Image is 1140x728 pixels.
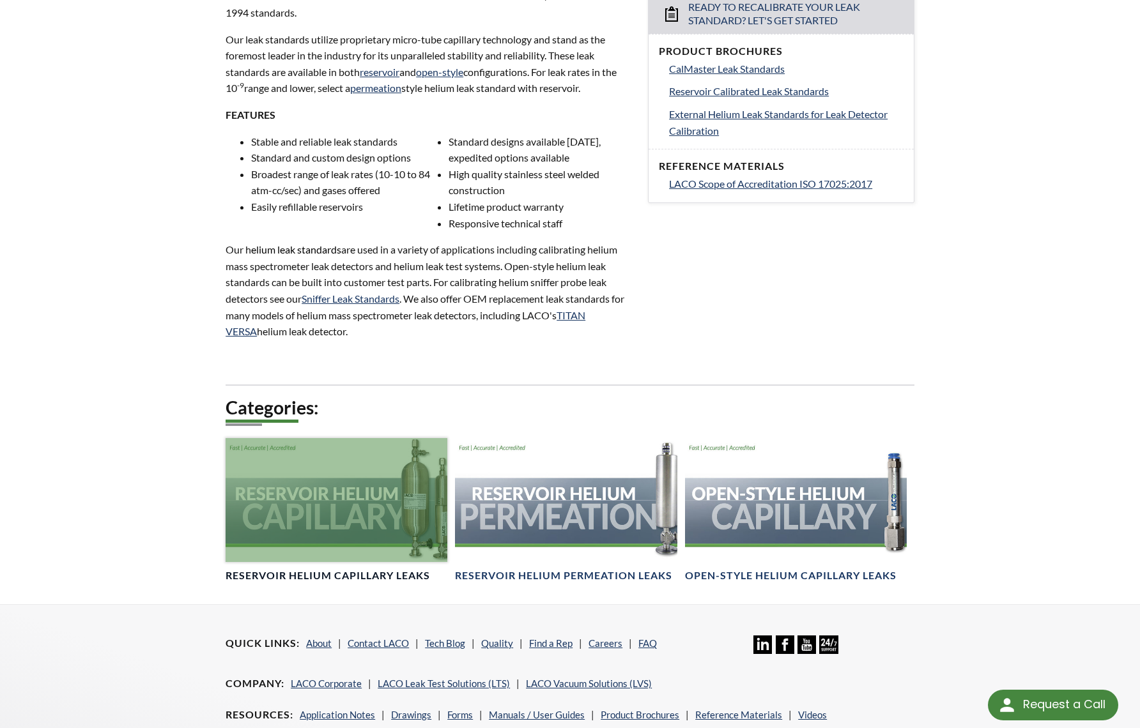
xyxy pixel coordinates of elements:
[669,178,872,190] span: LACO Scope of Accreditation ISO 17025:2017
[226,31,633,96] p: Our leak standards utilize proprietary micro-tube capillary technology and stand as the foremost ...
[302,292,399,305] a: Sniffer Leak Standards
[378,678,510,689] a: LACO Leak Test Solutions (LTS)
[669,85,829,97] span: Reservoir Calibrated Leak Standards
[226,438,447,583] a: Reservoir Helium Capillary headerReservoir Helium Capillary Leaks
[226,396,914,420] h2: Categories:
[449,199,633,215] li: Lifetime product warranty
[659,160,904,173] h4: Reference Materials
[348,637,409,649] a: Contact LACO
[251,243,341,255] span: elium leak standards
[226,637,300,650] h4: Quick Links
[226,677,284,690] h4: Company
[447,709,473,720] a: Forms
[659,45,904,58] h4: Product Brochures
[669,108,888,137] span: External Helium Leak Standards for Leak Detector Calibration
[226,708,293,722] h4: Resources
[300,709,375,720] a: Application Notes
[685,569,897,582] h4: Open-Style Helium Capillary Leaks
[988,690,1118,720] div: Request a Call
[669,176,904,192] a: LACO Scope of Accreditation ISO 17025:2017
[226,109,275,121] strong: FEATURES
[669,63,785,75] span: CalMaster Leak Standards
[455,569,672,582] h4: Reservoir Helium Permeation Leaks
[695,709,782,720] a: Reference Materials
[685,438,907,583] a: Open-Style Helium Capillary headerOpen-Style Helium Capillary Leaks
[819,635,838,654] img: 24/7 Support Icon
[449,133,633,166] li: Standard designs available [DATE], expedited options available
[669,106,904,139] a: External Helium Leak Standards for Leak Detector Calibration
[455,438,677,583] a: Reservoir Helium PermeationReservoir Helium Permeation Leaks
[997,695,1017,715] img: round button
[688,1,875,27] span: Ready to Recalibrate Your Leak Standard? Let's Get Started
[360,66,399,78] a: reservoir
[226,241,633,340] p: Our h are used in a variety of applications including calibrating helium mass spectrometer leak d...
[819,644,838,656] a: 24/7 Support
[251,133,435,150] li: Stable and reliable leak standards
[449,215,633,232] li: Responsive technical staff
[425,637,465,649] a: Tech Blog
[798,709,827,720] a: Videos
[669,83,904,100] a: Reservoir Calibrated Leak Standards
[237,80,244,90] sup: -9
[589,637,622,649] a: Careers
[601,709,679,720] a: Product Brochures
[481,637,513,649] a: Quality
[306,637,332,649] a: About
[251,199,435,215] li: Easily refillable reservoirs
[391,709,431,720] a: Drawings
[251,149,435,166] li: Standard and custom design options
[226,569,430,582] h4: Reservoir Helium Capillary Leaks
[489,709,585,720] a: Manuals / User Guides
[449,166,633,199] li: High quality stainless steel welded construction
[669,61,904,77] a: CalMaster Leak Standards
[350,82,401,94] a: permeation
[1023,690,1105,719] div: Request a Call
[251,166,435,199] li: Broadest range of leak rates (10-10 to 84 atm-cc/sec) and gases offered
[291,678,362,689] a: LACO Corporate
[526,678,652,689] a: LACO Vacuum Solutions (LVS)
[529,637,573,649] a: Find a Rep
[638,637,657,649] a: FAQ
[416,66,463,78] a: open-style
